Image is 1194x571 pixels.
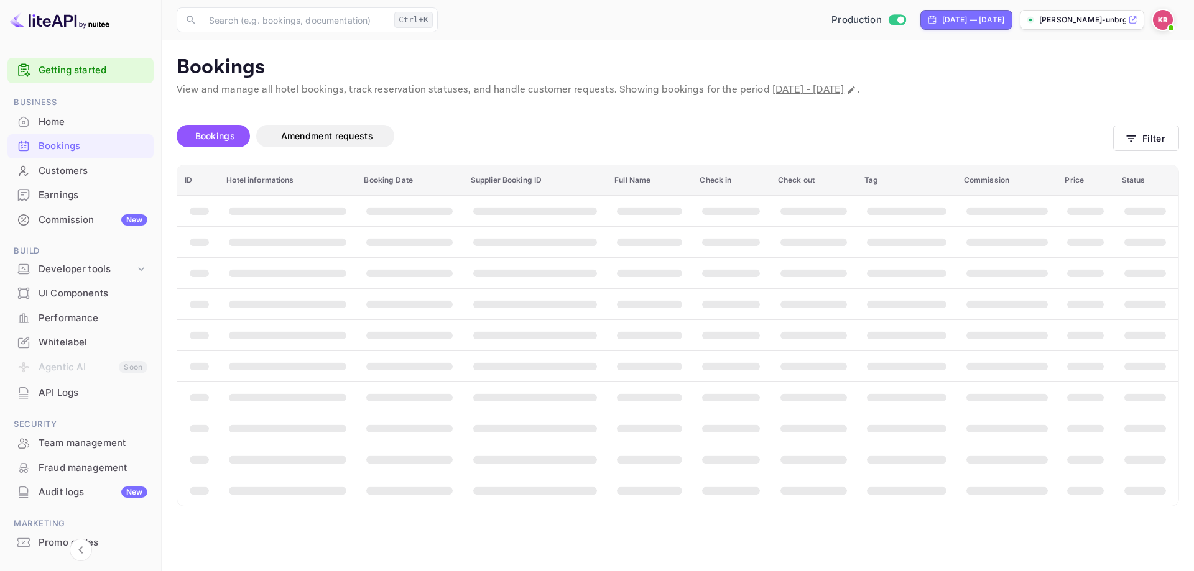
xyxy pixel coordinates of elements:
[177,165,1178,506] table: booking table
[7,110,154,134] div: Home
[39,485,147,500] div: Audit logs
[394,12,433,28] div: Ctrl+K
[177,165,219,196] th: ID
[7,183,154,208] div: Earnings
[1153,10,1173,30] img: Kobus Roux
[219,165,356,196] th: Hotel informations
[177,55,1179,80] p: Bookings
[607,165,692,196] th: Full Name
[1114,165,1178,196] th: Status
[1057,165,1114,196] th: Price
[39,139,147,153] div: Bookings
[463,165,607,196] th: Supplier Booking ID
[7,431,154,454] a: Team management
[7,110,154,133] a: Home
[7,208,154,231] a: CommissionNew
[7,418,154,431] span: Security
[1039,14,1126,25] p: [PERSON_NAME]-unbrg.[PERSON_NAME]...
[7,159,154,183] div: Customers
[177,125,1113,147] div: account-settings tabs
[7,281,154,304] a: UI Components
[177,83,1179,98] p: View and manage all hotel bookings, track reservation statuses, and handle customer requests. Sho...
[956,165,1058,196] th: Commission
[39,461,147,475] div: Fraud management
[7,134,154,157] a: Bookings
[7,331,154,354] a: Whitelabel
[7,159,154,182] a: Customers
[942,14,1004,25] div: [DATE] — [DATE]
[39,115,147,129] div: Home
[1113,126,1179,151] button: Filter
[39,336,147,350] div: Whitelabel
[121,486,147,498] div: New
[39,164,147,178] div: Customers
[772,83,844,96] span: [DATE] - [DATE]
[39,262,135,276] div: Developer tools
[7,306,154,329] a: Performance
[39,311,147,326] div: Performance
[7,456,154,479] a: Fraud management
[7,244,154,258] span: Build
[39,286,147,301] div: UI Components
[7,431,154,455] div: Team management
[857,165,956,196] th: Tag
[7,480,154,503] a: Audit logsNew
[10,10,109,30] img: LiteAPI logo
[39,63,147,78] a: Getting started
[7,183,154,206] a: Earnings
[7,258,154,280] div: Developer tools
[356,165,463,196] th: Booking Date
[692,165,770,196] th: Check in
[281,130,373,141] span: Amendment requests
[7,306,154,331] div: Performance
[7,456,154,480] div: Fraud management
[39,188,147,203] div: Earnings
[826,13,910,27] div: Switch to Sandbox mode
[831,13,882,27] span: Production
[7,331,154,355] div: Whitelabel
[201,7,389,32] input: Search (e.g. bookings, documentation)
[7,480,154,505] div: Audit logsNew
[7,531,154,555] div: Promo codes
[121,214,147,226] div: New
[7,134,154,158] div: Bookings
[39,386,147,400] div: API Logs
[7,381,154,405] div: API Logs
[39,213,147,227] div: Commission
[7,208,154,232] div: CommissionNew
[7,281,154,306] div: UI Components
[7,58,154,83] div: Getting started
[7,381,154,404] a: API Logs
[7,531,154,554] a: Promo codes
[39,436,147,450] div: Team management
[7,96,154,109] span: Business
[7,517,154,531] span: Marketing
[70,539,92,561] button: Collapse navigation
[845,84,858,96] button: Change date range
[195,130,235,141] span: Bookings
[39,536,147,550] div: Promo codes
[771,165,857,196] th: Check out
